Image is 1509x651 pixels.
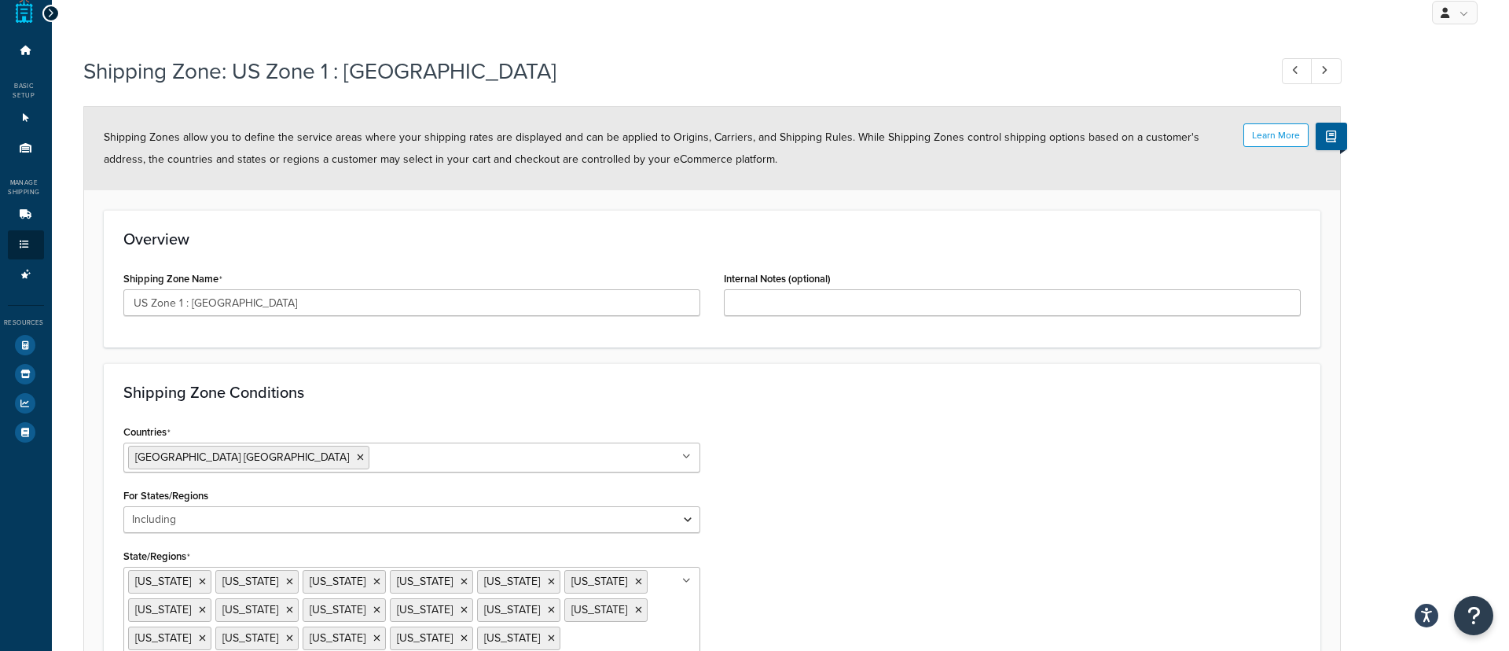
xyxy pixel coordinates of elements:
[8,331,44,359] li: Test Your Rates
[83,56,1253,86] h1: Shipping Zone: US Zone 1 : [GEOGRAPHIC_DATA]
[8,104,44,133] li: Websites
[8,360,44,388] li: Marketplace
[310,573,365,590] span: [US_STATE]
[135,573,191,590] span: [US_STATE]
[8,389,44,417] li: Analytics
[123,384,1301,401] h3: Shipping Zone Conditions
[1243,123,1309,147] button: Learn More
[8,134,44,163] li: Origins
[8,260,44,289] li: Advanced Features
[571,573,627,590] span: [US_STATE]
[123,273,222,285] label: Shipping Zone Name
[222,573,278,590] span: [US_STATE]
[310,601,365,618] span: [US_STATE]
[484,601,540,618] span: [US_STATE]
[397,601,453,618] span: [US_STATE]
[222,630,278,646] span: [US_STATE]
[397,630,453,646] span: [US_STATE]
[123,490,208,502] label: For States/Regions
[8,418,44,447] li: Help Docs
[1311,58,1342,84] a: Next Record
[724,273,831,285] label: Internal Notes (optional)
[1282,58,1313,84] a: Previous Record
[123,426,171,439] label: Countries
[1454,596,1493,635] button: Open Resource Center
[8,230,44,259] li: Shipping Rules
[222,601,278,618] span: [US_STATE]
[484,573,540,590] span: [US_STATE]
[135,449,349,465] span: [GEOGRAPHIC_DATA] [GEOGRAPHIC_DATA]
[484,630,540,646] span: [US_STATE]
[571,601,627,618] span: [US_STATE]
[1316,123,1347,150] button: Show Help Docs
[123,230,1301,248] h3: Overview
[123,550,190,563] label: State/Regions
[310,630,365,646] span: [US_STATE]
[104,129,1199,167] span: Shipping Zones allow you to define the service areas where your shipping rates are displayed and ...
[8,200,44,230] li: Carriers
[135,601,191,618] span: [US_STATE]
[8,36,44,65] li: Dashboard
[135,630,191,646] span: [US_STATE]
[397,573,453,590] span: [US_STATE]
